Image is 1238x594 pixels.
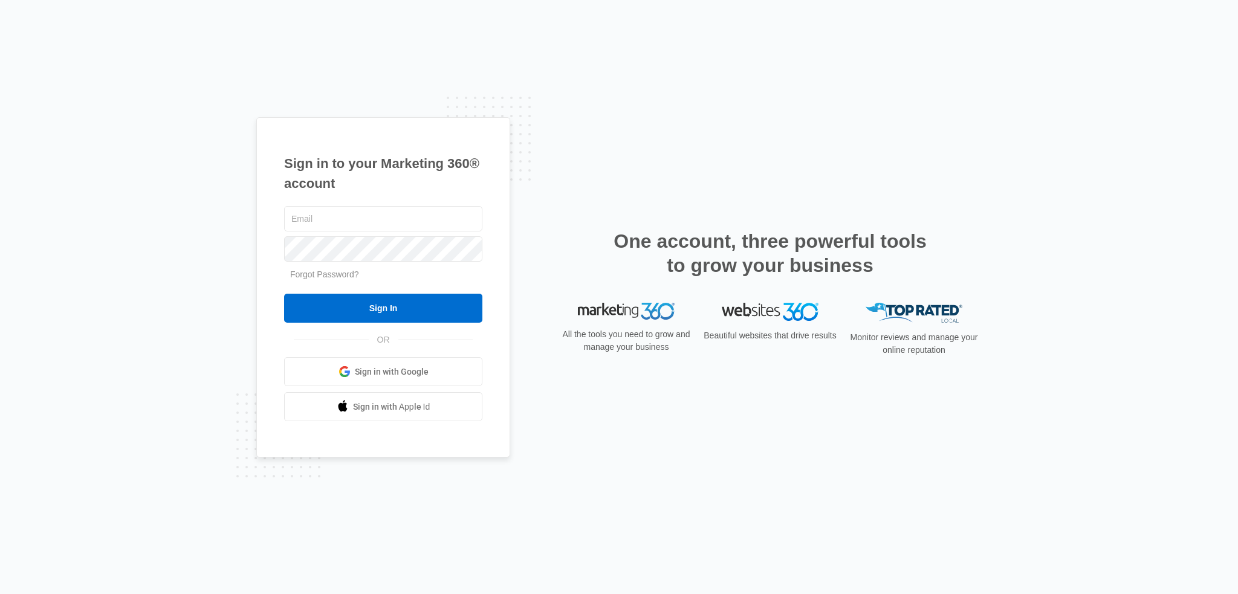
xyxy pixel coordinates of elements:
[284,206,482,231] input: Email
[284,294,482,323] input: Sign In
[846,331,982,357] p: Monitor reviews and manage your online reputation
[284,357,482,386] a: Sign in with Google
[866,303,962,323] img: Top Rated Local
[610,229,930,277] h2: One account, three powerful tools to grow your business
[284,153,482,193] h1: Sign in to your Marketing 360® account
[353,401,430,413] span: Sign in with Apple Id
[290,270,359,279] a: Forgot Password?
[355,366,429,378] span: Sign in with Google
[284,392,482,421] a: Sign in with Apple Id
[369,334,398,346] span: OR
[702,329,838,342] p: Beautiful websites that drive results
[722,303,818,320] img: Websites 360
[559,328,694,353] p: All the tools you need to grow and manage your business
[578,303,675,320] img: Marketing 360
